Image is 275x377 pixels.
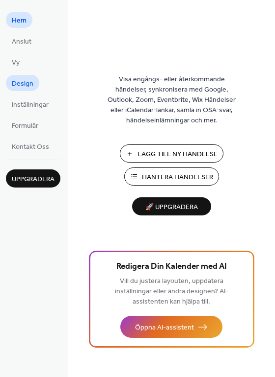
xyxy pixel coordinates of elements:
button: Hantera Händelser [124,167,219,186]
a: Vy [6,54,26,70]
button: Lägg Till Ny Händelse [120,144,223,163]
span: Anslut [12,37,31,47]
a: Anslut [6,33,37,49]
a: Kontakt Oss [6,138,55,154]
a: Design [6,75,39,91]
span: Inställningar [12,100,49,110]
span: Hem [12,16,27,26]
span: 🚀 Uppgradera [138,201,205,214]
button: Uppgradera [6,169,60,188]
span: Redigera Din Kalender med AI [116,260,227,274]
span: Visa engångs- eller återkommande händelser, synkronisera med Google, Outlook, Zoom, Eventbrite, W... [106,74,238,126]
span: Lägg Till Ny Händelse [137,149,218,160]
button: 🚀 Uppgradera [132,197,211,215]
a: Inställningar [6,96,55,112]
span: Öppna AI-assistent [135,323,194,333]
span: Kontakt Oss [12,142,49,152]
span: Vy [12,58,20,68]
button: Öppna AI-assistent [120,316,222,338]
span: Uppgradera [12,174,55,185]
span: Design [12,79,33,89]
span: Formulär [12,121,38,131]
span: Hantera Händelser [142,172,213,183]
span: Vill du justera layouten, uppdatera inställningar eller ändra designen? AI-assistenten kan hjälpa... [115,275,228,308]
a: Hem [6,12,32,28]
a: Formulär [6,117,44,133]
